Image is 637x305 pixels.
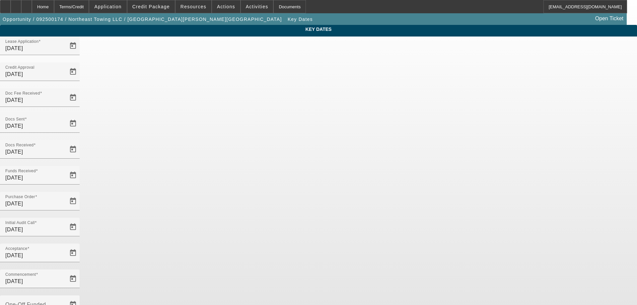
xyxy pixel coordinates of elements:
mat-label: Credit Approval [5,65,35,70]
button: Open calendar [66,246,80,260]
mat-label: Doc Fee Received [5,91,40,96]
button: Open calendar [66,143,80,156]
button: Credit Package [127,0,175,13]
mat-label: Docs Received [5,143,34,147]
mat-label: Docs Sent [5,117,25,121]
button: Resources [176,0,211,13]
button: Open calendar [66,65,80,78]
button: Application [89,0,126,13]
span: Activities [246,4,268,9]
span: Key Dates [5,27,632,32]
span: Resources [180,4,206,9]
button: Key Dates [286,13,315,25]
span: Actions [217,4,235,9]
a: Open Ticket [593,13,626,24]
span: Key Dates [288,17,313,22]
button: Activities [241,0,273,13]
button: Actions [212,0,240,13]
span: Credit Package [132,4,170,9]
mat-label: Acceptance [5,247,27,251]
mat-label: Funds Received [5,169,36,173]
button: Open calendar [66,91,80,104]
button: Open calendar [66,39,80,52]
button: Open calendar [66,272,80,285]
mat-label: Commencement [5,272,36,277]
span: Application [94,4,121,9]
mat-label: Lease Application [5,39,38,44]
button: Open calendar [66,220,80,234]
mat-label: Initial Audit Call [5,221,35,225]
button: Open calendar [66,169,80,182]
span: Opportunity / 092500174 / Northeast Towing LLC / [GEOGRAPHIC_DATA][PERSON_NAME][GEOGRAPHIC_DATA] [3,17,282,22]
button: Open calendar [66,117,80,130]
mat-label: Purchase Order [5,195,35,199]
button: Open calendar [66,194,80,208]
